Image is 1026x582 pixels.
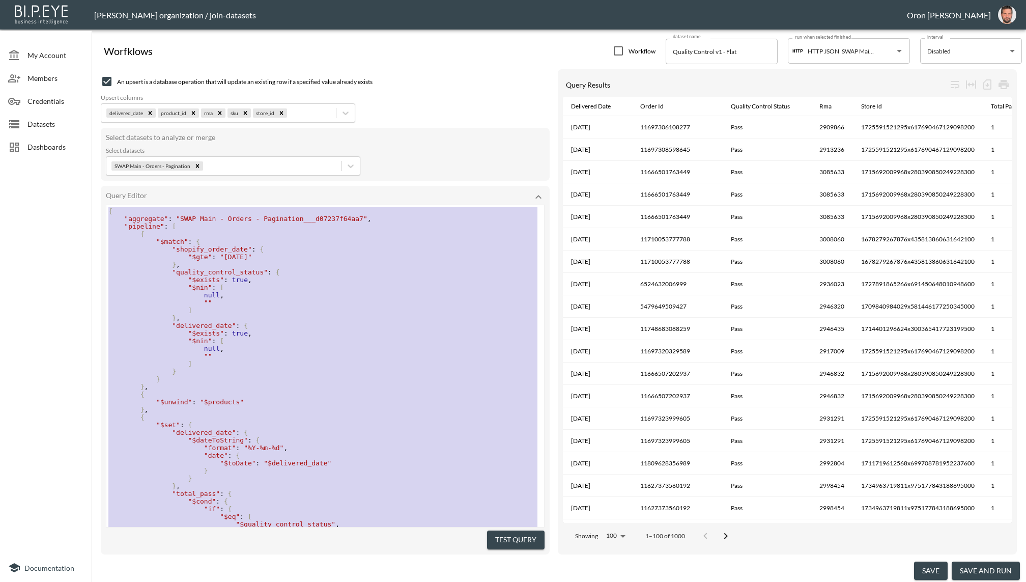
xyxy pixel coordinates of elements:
th: 1678279267876x435813860631642100 [853,251,983,273]
span: "$cond" [188,497,216,505]
th: 1734963719811x975177843188695000 [853,519,983,542]
span: [ [220,284,224,291]
span: Credentials [27,96,83,106]
span: [ [172,223,176,230]
button: save [914,562,948,580]
th: 2998454 [811,475,853,497]
th: 1734963719811x975177843188695000 [853,475,983,497]
div: Rma [819,100,832,113]
th: 11666501763449 [632,183,723,206]
div: delivered_date;product_id;rma;sku;store_id [101,94,550,123]
div: Disabled [927,45,1006,57]
button: Go to next page [716,526,736,546]
th: Pass [723,430,811,452]
img: bipeye-logo [13,3,71,25]
span: } [188,475,192,482]
th: Pass [723,295,811,318]
span: [ [248,513,252,520]
span: Documentation [24,564,74,572]
th: Pass [723,497,811,519]
span: : [248,436,252,444]
th: 3085633 [811,183,853,206]
th: 1715692009968x280390850249228300 [853,183,983,206]
th: 2025-04-10 [563,295,632,318]
th: 2931291 [811,430,853,452]
span: "" [204,352,212,360]
p: HTTP JSON [808,47,839,56]
span: ] [188,307,192,314]
th: 2025-05-02 [563,183,632,206]
span: Datasets [27,119,83,129]
div: Wrap text [947,76,963,93]
label: interval [927,34,944,40]
span: "total_pass" [172,490,220,497]
span: , [367,215,372,223]
span: : [212,284,216,291]
span: { [228,490,232,497]
span: : [180,421,184,429]
span: Order Id [640,100,677,113]
th: 2946832 [811,385,853,407]
th: Pass [723,183,811,206]
th: 3085633 [811,161,853,183]
span: Delivered Date [571,100,624,113]
span: : [212,253,216,261]
th: 6524632006999 [632,273,723,295]
th: 1715692009968x280390850249228300 [853,385,983,407]
th: 11697308598645 [632,138,723,161]
span: "[DATE]" [220,253,252,261]
span: : [220,490,224,497]
span: { [276,268,280,276]
th: 1709840984029x581446177250345000 [853,295,983,318]
div: sku [227,108,240,118]
th: 2025-04-22 [563,497,632,519]
span: , [176,482,180,490]
span: "$toDate" [220,459,255,467]
div: Remove delivered_date [145,108,156,118]
span: [ [220,337,224,345]
th: 11627373560192 [632,519,723,542]
button: Open [892,44,906,58]
th: Pass [723,363,811,385]
span: : [168,215,172,223]
span: : [164,223,168,230]
span: } [172,368,176,375]
span: , [283,444,288,452]
span: "SWAP Main - Orders - Pagination___d07237f64aa7" [176,215,367,223]
span: , [144,406,148,413]
span: "%Y-%m-%d" [244,444,283,452]
th: Pass [723,273,811,295]
th: 2025-04-08 [563,273,632,295]
span: "date" [204,452,228,459]
th: 2025-05-02 [563,161,632,183]
th: 2917009 [811,340,853,363]
th: 2025-04-12 [563,385,632,407]
span: { [140,391,145,398]
th: Pass [723,206,811,228]
span: { [108,207,112,215]
span: : [216,497,220,505]
th: 1725591521295x617690467129098200 [853,340,983,363]
div: store_id [253,108,276,118]
span: "delivered_date" [172,429,236,436]
th: 1725591521295x617690467129098200 [853,407,983,430]
span: , [220,291,224,299]
label: dataset name [673,33,700,40]
span: Rma [819,100,845,113]
span: "$exists" [188,329,224,337]
span: , [220,345,224,352]
div: Remove store_id [276,108,287,118]
span: "delivered_date" [172,322,236,329]
span: : [192,398,196,406]
th: 2025-04-05 [563,116,632,138]
th: 1715692009968x280390850249228300 [853,206,983,228]
span: null [204,345,220,352]
th: Pass [723,228,811,251]
button: oron@bipeye.com [991,3,1023,27]
th: 2025-04-19 [563,228,632,251]
span: "$set" [156,421,180,429]
th: 2913236 [811,138,853,161]
th: 2025-04-16 [563,452,632,475]
span: , [176,261,180,268]
span: : [240,513,244,520]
